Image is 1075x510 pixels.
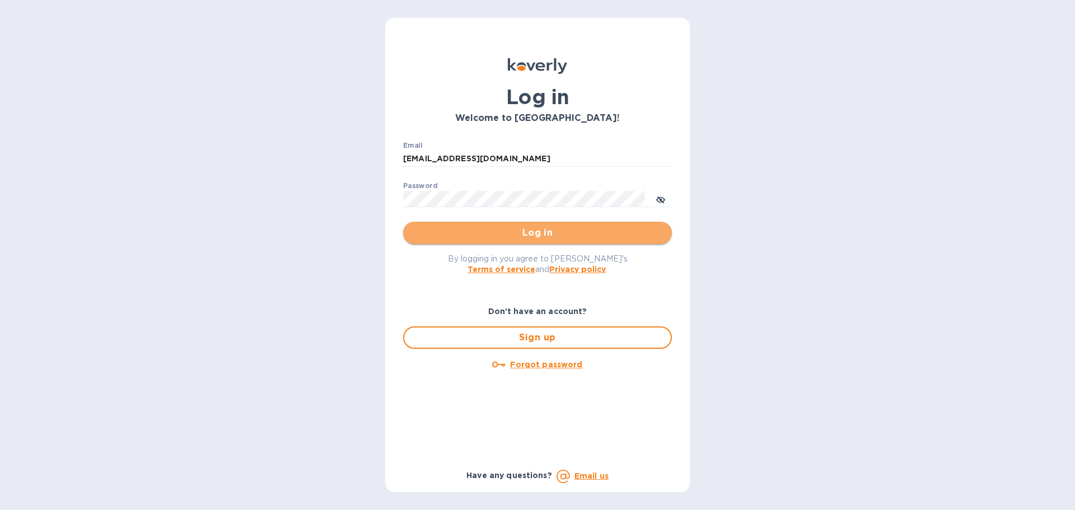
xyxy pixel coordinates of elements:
span: Sign up [413,331,662,344]
a: Email us [574,471,609,480]
h3: Welcome to [GEOGRAPHIC_DATA]! [403,113,672,124]
button: Sign up [403,326,672,349]
u: Forgot password [510,360,582,369]
h1: Log in [403,85,672,109]
span: Log in [412,226,663,240]
img: Koverly [508,58,567,74]
button: toggle password visibility [649,188,672,210]
b: Don't have an account? [488,307,587,316]
label: Password [403,183,437,189]
button: Log in [403,222,672,244]
span: By logging in you agree to [PERSON_NAME]'s and . [448,254,628,274]
input: Enter email address [403,151,672,167]
a: Terms of service [468,265,535,274]
a: Privacy policy [549,265,606,274]
label: Email [403,142,423,149]
b: Have any questions? [466,471,552,480]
